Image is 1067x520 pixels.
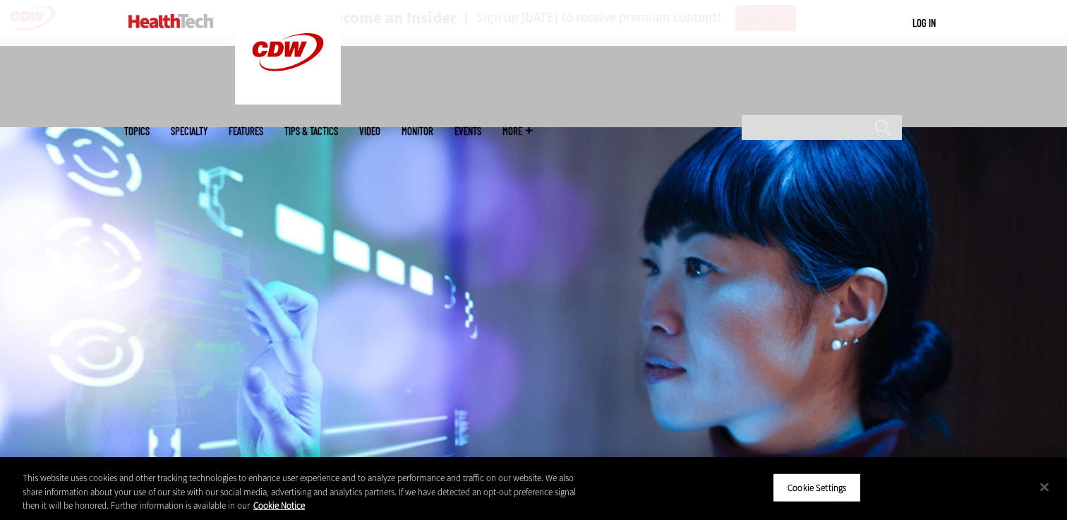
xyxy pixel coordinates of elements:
[773,473,861,502] button: Cookie Settings
[359,126,380,136] a: Video
[171,126,207,136] span: Specialty
[402,126,433,136] a: MonITor
[1029,471,1060,502] button: Close
[284,126,338,136] a: Tips & Tactics
[454,126,481,136] a: Events
[23,471,587,513] div: This website uses cookies and other tracking technologies to enhance user experience and to analy...
[128,14,214,28] img: Home
[502,126,532,136] span: More
[912,16,936,29] a: Log in
[912,16,936,30] div: User menu
[253,500,305,512] a: More information about your privacy
[229,126,263,136] a: Features
[124,126,150,136] span: Topics
[235,93,341,108] a: CDW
